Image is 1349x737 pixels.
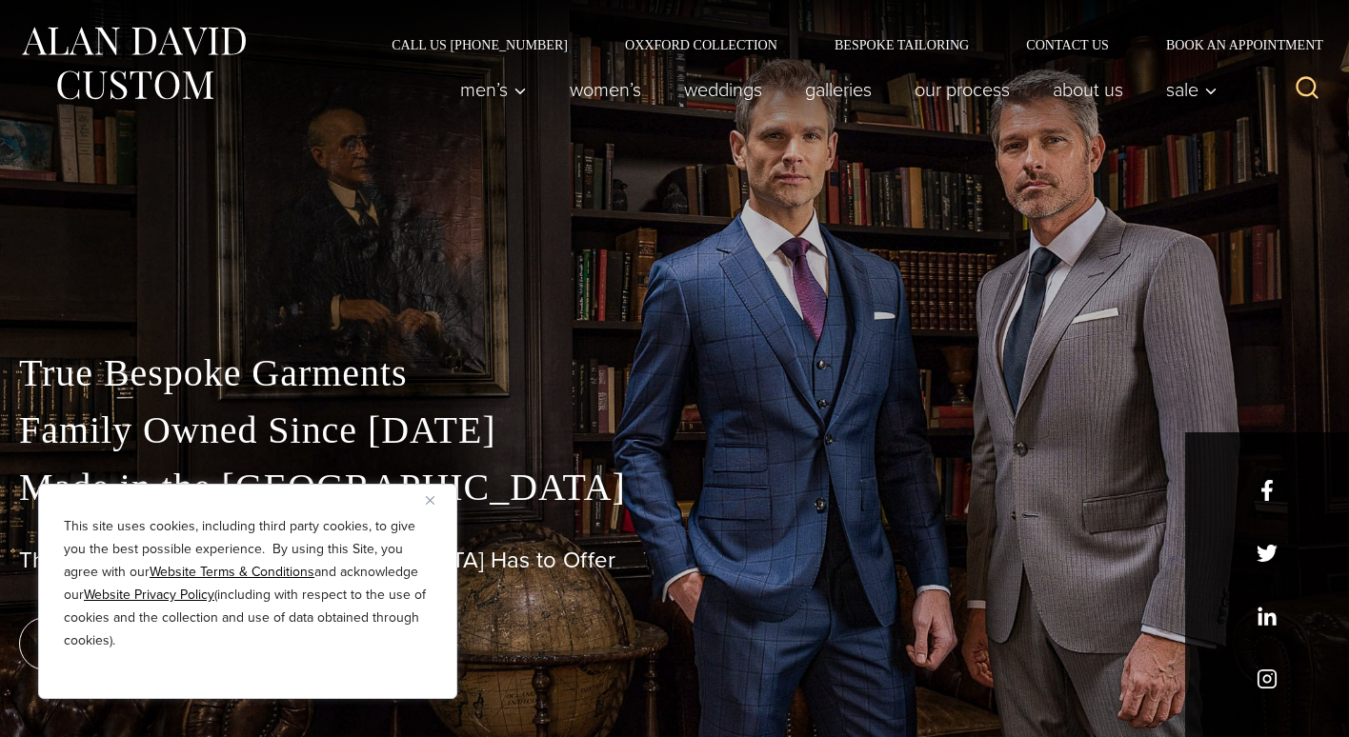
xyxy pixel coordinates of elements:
[997,38,1138,51] a: Contact Us
[64,515,432,652] p: This site uses cookies, including third party cookies, to give you the best possible experience. ...
[1166,80,1218,99] span: Sale
[784,70,894,109] a: Galleries
[19,617,286,670] a: book an appointment
[894,70,1032,109] a: Our Process
[596,38,806,51] a: Oxxford Collection
[460,80,527,99] span: Men’s
[426,496,434,505] img: Close
[19,547,1330,574] h1: The Best Custom Suits [GEOGRAPHIC_DATA] Has to Offer
[363,38,596,51] a: Call Us [PHONE_NUMBER]
[439,70,1228,109] nav: Primary Navigation
[663,70,784,109] a: weddings
[1138,38,1330,51] a: Book an Appointment
[363,38,1330,51] nav: Secondary Navigation
[150,562,314,582] a: Website Terms & Conditions
[426,488,449,511] button: Close
[806,38,997,51] a: Bespoke Tailoring
[1032,70,1145,109] a: About Us
[19,21,248,106] img: Alan David Custom
[549,70,663,109] a: Women’s
[1284,67,1330,112] button: View Search Form
[19,345,1330,516] p: True Bespoke Garments Family Owned Since [DATE] Made in the [GEOGRAPHIC_DATA]
[84,585,214,605] a: Website Privacy Policy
